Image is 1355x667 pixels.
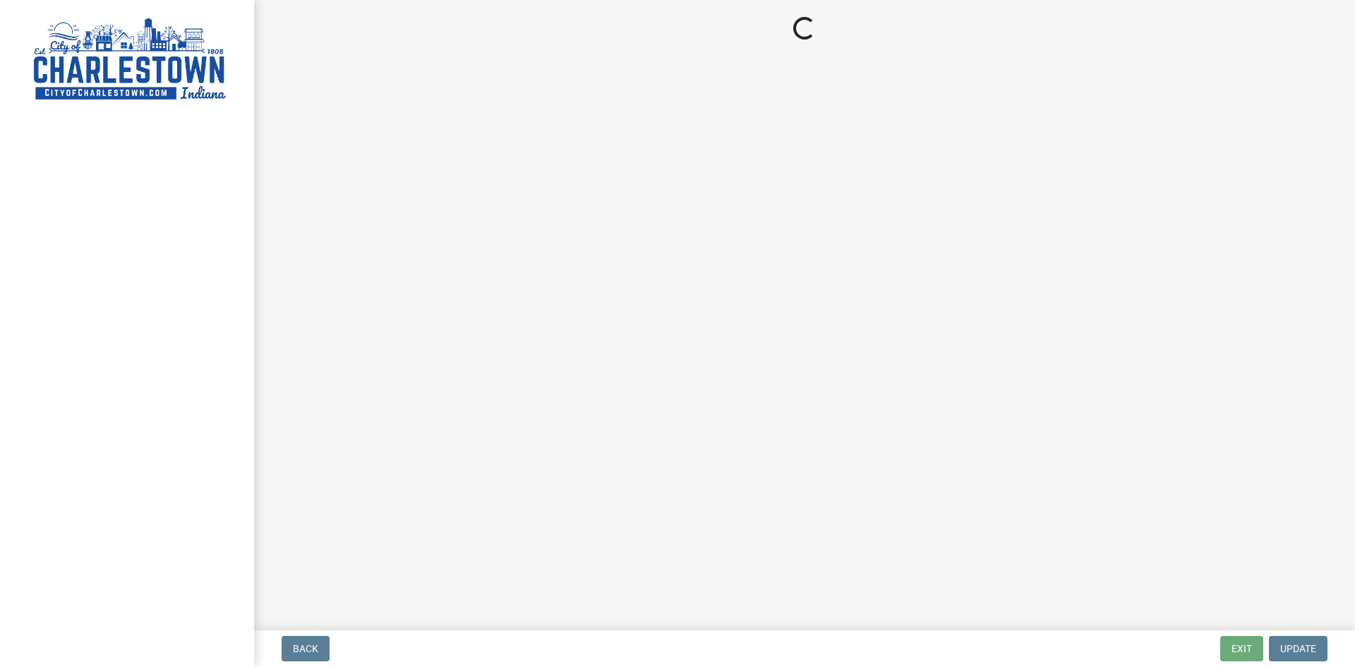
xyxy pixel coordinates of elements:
button: Back [282,636,330,661]
span: Update [1280,643,1316,654]
button: Exit [1220,636,1263,661]
span: Back [293,643,318,654]
img: City of Charlestown, Indiana [28,15,231,104]
button: Update [1269,636,1327,661]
